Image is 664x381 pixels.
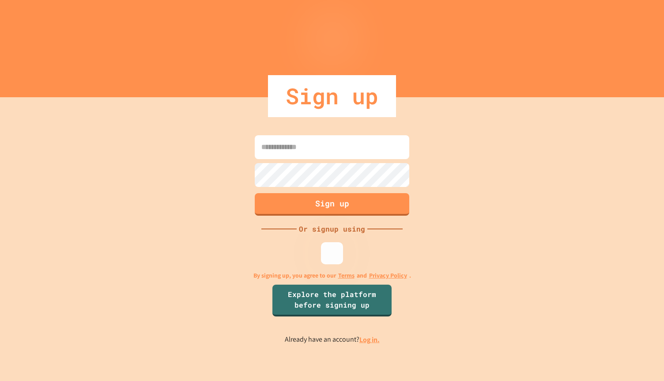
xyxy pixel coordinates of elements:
div: Or signup using [297,224,367,234]
a: Terms [338,271,355,280]
img: Logo.svg [314,13,350,58]
a: Privacy Policy [369,271,407,280]
a: Log in. [359,335,380,344]
button: Sign up [255,193,409,216]
a: Explore the platform before signing up [272,285,392,316]
p: Already have an account? [285,334,380,345]
img: google-icon.svg [325,247,339,260]
p: By signing up, you agree to our and . [253,271,411,280]
div: Sign up [268,75,396,117]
